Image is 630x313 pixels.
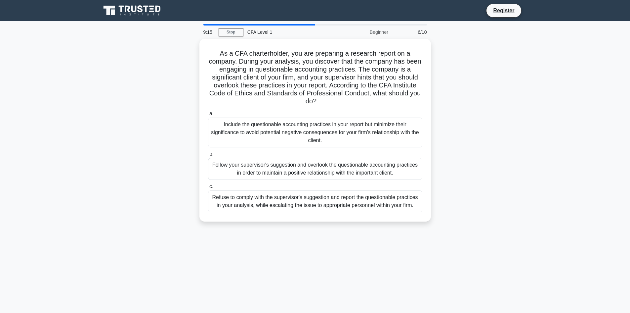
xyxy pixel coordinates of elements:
[208,190,422,212] div: Refuse to comply with the supervisor's suggestion and report the questionable practices in your a...
[209,151,214,157] span: b.
[392,26,431,39] div: 6/10
[334,26,392,39] div: Beginner
[209,183,213,189] span: c.
[207,49,423,106] h5: As a CFA charterholder, you are preparing a research report on a company. During your analysis, y...
[208,158,422,180] div: Follow your supervisor's suggestion and overlook the questionable accounting practices in order t...
[208,118,422,147] div: Include the questionable accounting practices in your report but minimize their significance to a...
[199,26,219,39] div: 9:15
[209,111,214,116] span: a.
[243,26,334,39] div: CFA Level 1
[219,28,243,36] a: Stop
[489,6,518,15] a: Register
